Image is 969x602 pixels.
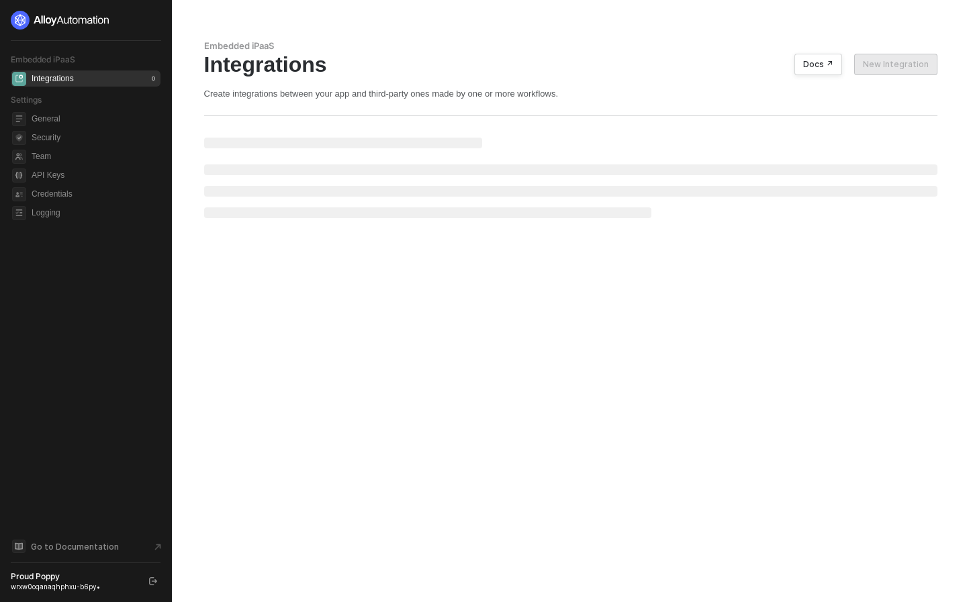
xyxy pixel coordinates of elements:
[149,73,158,84] div: 0
[32,111,158,127] span: General
[32,148,158,164] span: Team
[32,73,74,85] div: Integrations
[12,168,26,183] span: api-key
[32,167,158,183] span: API Keys
[11,11,110,30] img: logo
[11,538,161,554] a: Knowledge Base
[12,150,26,164] span: team
[32,130,158,146] span: Security
[12,112,26,126] span: general
[12,540,26,553] span: documentation
[11,582,137,591] div: wrxw0oqanaqhphxu-b6py •
[11,54,75,64] span: Embedded iPaaS
[32,186,158,202] span: Credentials
[854,54,937,75] button: New Integration
[151,540,165,554] span: document-arrow
[12,187,26,201] span: credentials
[31,541,119,552] span: Go to Documentation
[803,59,833,70] div: Docs ↗
[11,11,160,30] a: logo
[794,54,842,75] button: Docs ↗
[12,72,26,86] span: integrations
[204,40,937,52] div: Embedded iPaaS
[12,131,26,145] span: security
[204,52,937,77] div: Integrations
[149,577,157,585] span: logout
[32,205,158,221] span: Logging
[12,206,26,220] span: logging
[11,571,137,582] div: Proud Poppy
[11,95,42,105] span: Settings
[204,88,937,99] div: Create integrations between your app and third-party ones made by one or more workflows.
